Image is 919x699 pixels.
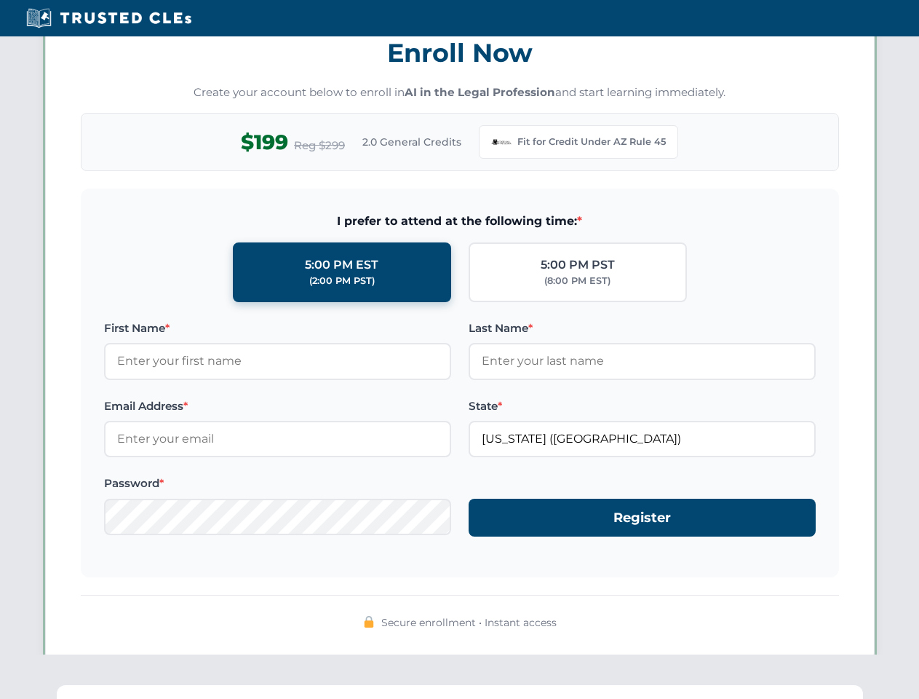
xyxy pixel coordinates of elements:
[104,398,451,415] label: Email Address
[541,256,615,275] div: 5:00 PM PST
[363,616,375,628] img: 🔒
[22,7,196,29] img: Trusted CLEs
[309,274,375,288] div: (2:00 PM PST)
[381,615,557,631] span: Secure enrollment • Instant access
[305,256,378,275] div: 5:00 PM EST
[517,135,666,149] span: Fit for Credit Under AZ Rule 45
[104,320,451,337] label: First Name
[81,84,839,101] p: Create your account below to enroll in and start learning immediately.
[362,134,461,150] span: 2.0 General Credits
[405,85,555,99] strong: AI in the Legal Profession
[294,137,345,154] span: Reg $299
[469,343,816,379] input: Enter your last name
[81,30,839,76] h3: Enroll Now
[469,499,816,537] button: Register
[104,475,451,492] label: Password
[104,212,816,231] span: I prefer to attend at the following time:
[104,421,451,457] input: Enter your email
[469,320,816,337] label: Last Name
[469,398,816,415] label: State
[104,343,451,379] input: Enter your first name
[469,421,816,457] input: Arizona (AZ)
[241,126,288,159] span: $199
[491,132,512,152] img: Arizona Bar
[544,274,610,288] div: (8:00 PM EST)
